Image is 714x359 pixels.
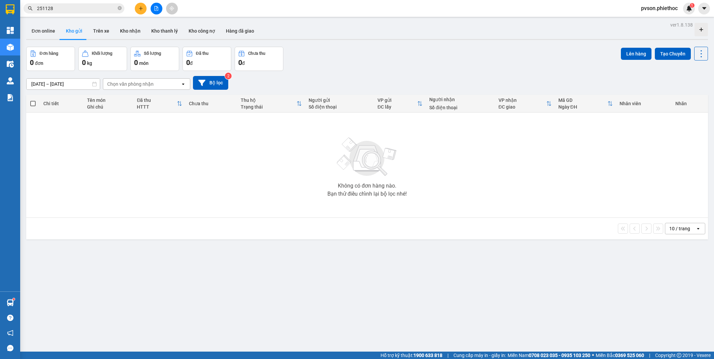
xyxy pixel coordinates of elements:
[235,47,283,71] button: Chưa thu0đ
[92,51,112,56] div: Khối lượng
[670,21,693,29] div: ver 1.8.138
[691,3,693,8] span: 1
[7,61,14,68] img: warehouse-icon
[7,94,14,101] img: solution-icon
[636,4,683,12] span: pvson.phiethoc
[7,345,13,351] span: message
[690,3,695,8] sup: 1
[134,58,138,67] span: 0
[248,51,265,56] div: Chưa thu
[669,225,690,232] div: 10 / trang
[189,101,234,106] div: Chưa thu
[698,3,710,14] button: caret-down
[7,44,14,51] img: warehouse-icon
[677,353,681,358] span: copyright
[309,97,371,103] div: Người gửi
[137,97,177,103] div: Đã thu
[139,61,149,66] span: món
[138,6,143,11] span: plus
[374,95,426,113] th: Toggle SortBy
[221,23,260,39] button: Hàng đã giao
[333,133,401,181] img: svg+xml;base64,PHN2ZyBjbGFzcz0ibGlzdC1wbHVnX19zdmciIHhtbG5zPSJodHRwOi8vd3d3LnczLm9yZy8yMDAwL3N2Zy...
[30,58,34,67] span: 0
[555,95,616,113] th: Toggle SortBy
[655,48,691,60] button: Tạo Chuyến
[118,6,122,10] span: close-circle
[649,352,650,359] span: |
[37,5,116,12] input: Tìm tên, số ĐT hoặc mã đơn
[118,5,122,12] span: close-circle
[241,97,296,103] div: Thu hộ
[495,95,555,113] th: Toggle SortBy
[338,183,396,189] div: Không có đơn hàng nào.
[13,298,15,300] sup: 1
[26,23,61,39] button: Đơn online
[88,23,115,39] button: Trên xe
[327,191,407,197] div: Bạn thử điều chỉnh lại bộ lọc nhé!
[40,51,58,56] div: Đơn hàng
[596,352,644,359] span: Miền Bắc
[429,105,491,110] div: Số điện thoại
[196,51,208,56] div: Đã thu
[621,48,651,60] button: Lên hàng
[193,76,228,90] button: Bộ lọc
[238,58,242,67] span: 0
[43,101,81,106] div: Chi tiết
[130,47,179,71] button: Số lượng0món
[620,101,669,106] div: Nhân viên
[7,330,13,336] span: notification
[309,104,371,110] div: Số điện thoại
[146,23,183,39] button: Kho thanh lý
[499,97,546,103] div: VP nhận
[696,226,701,231] svg: open
[28,6,33,11] span: search
[181,81,186,87] svg: open
[183,47,231,71] button: Đã thu0đ
[453,352,506,359] span: Cung cấp máy in - giấy in:
[87,61,92,66] span: kg
[429,97,491,102] div: Người nhận
[107,81,154,87] div: Chọn văn phòng nhận
[615,353,644,358] strong: 0369 525 060
[381,352,442,359] span: Hỗ trợ kỹ thuật:
[151,3,162,14] button: file-add
[695,23,708,36] div: Tạo kho hàng mới
[225,73,232,79] sup: 2
[413,353,442,358] strong: 1900 633 818
[6,4,14,14] img: logo-vxr
[7,299,14,306] img: warehouse-icon
[529,353,590,358] strong: 0708 023 035 - 0935 103 250
[166,3,178,14] button: aim
[137,104,177,110] div: HTTT
[237,95,305,113] th: Toggle SortBy
[701,5,707,11] span: caret-down
[115,23,146,39] button: Kho nhận
[508,352,590,359] span: Miền Nam
[26,47,75,71] button: Đơn hàng0đơn
[7,77,14,84] img: warehouse-icon
[133,95,186,113] th: Toggle SortBy
[154,6,159,11] span: file-add
[7,27,14,34] img: dashboard-icon
[675,101,705,106] div: Nhãn
[87,104,130,110] div: Ghi chú
[78,47,127,71] button: Khối lượng0kg
[241,104,296,110] div: Trạng thái
[7,315,13,321] span: question-circle
[27,79,100,89] input: Select a date range.
[242,61,245,66] span: đ
[447,352,448,359] span: |
[169,6,174,11] span: aim
[499,104,546,110] div: ĐC giao
[135,3,147,14] button: plus
[190,61,193,66] span: đ
[183,23,221,39] button: Kho công nợ
[144,51,161,56] div: Số lượng
[592,354,594,357] span: ⚪️
[35,61,43,66] span: đơn
[378,104,417,110] div: ĐC lấy
[558,104,607,110] div: Ngày ĐH
[558,97,607,103] div: Mã GD
[61,23,88,39] button: Kho gửi
[82,58,86,67] span: 0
